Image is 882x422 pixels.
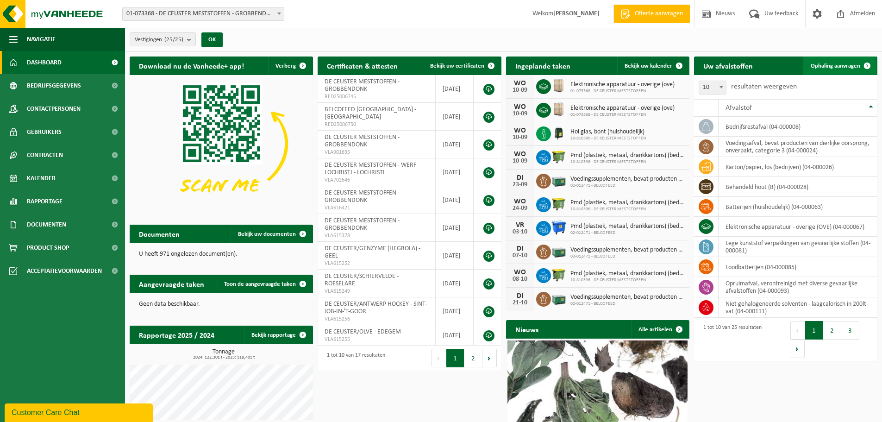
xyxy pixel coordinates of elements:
span: Pmd (plastiek, metaal, drankkartons) (bedrijven) [570,270,685,277]
div: WO [511,103,529,111]
button: 1 [446,349,464,367]
span: Vestigingen [135,33,183,47]
div: 21-10 [511,300,529,306]
button: Previous [790,321,805,340]
div: WO [511,80,529,87]
a: Toon de aangevraagde taken [217,275,312,293]
span: 10-810396 - DE CEUSTER MESTSTOFFEN [570,136,646,141]
span: Afvalstof [726,104,752,112]
td: [DATE] [436,214,474,242]
span: VLA615252 [325,260,428,267]
span: Kalender [27,167,56,190]
div: 10-09 [511,87,529,94]
h2: Rapportage 2025 / 2024 [130,326,224,344]
td: bedrijfsrestafval (04-000008) [719,117,877,137]
div: 1 tot 10 van 25 resultaten [699,320,762,359]
div: WO [511,198,529,205]
span: Documenten [27,213,66,236]
div: DI [511,292,529,300]
td: lege kunststof verpakkingen van gevaarlijke stoffen (04-000081) [719,237,877,257]
span: DE CEUSTER/SCHIERVELDE - ROESELARE [325,273,399,287]
span: VLA615255 [325,336,428,343]
span: DE CEUSTER/GENZYME (HEGROLA) - GEEL [325,245,420,259]
td: [DATE] [436,103,474,131]
button: 3 [841,321,859,340]
div: DI [511,245,529,252]
span: Acceptatievoorwaarden [27,259,102,283]
span: Toon de aangevraagde taken [224,281,296,287]
span: Bekijk uw documenten [238,231,296,237]
p: Geen data beschikbaar. [139,301,304,308]
div: 08-10 [511,276,529,283]
span: Elektronische apparatuur - overige (ove) [570,81,675,88]
span: Product Shop [27,236,69,259]
td: [DATE] [436,75,474,103]
count: (25/25) [164,37,183,43]
span: Gebruikers [27,120,62,144]
span: Pmd (plastiek, metaal, drankkartons) (bedrijven) [570,152,685,159]
span: 01-073368 - DE CEUSTER MESTSTOFFEN [570,112,675,118]
td: [DATE] [436,186,474,214]
span: 02-012471 - BELCOFEED [570,183,685,189]
td: [DATE] [436,325,474,346]
span: Rapportage [27,190,63,213]
a: Alle artikelen [631,320,688,339]
span: Verberg [275,63,296,69]
button: Previous [432,349,446,367]
div: 10-09 [511,111,529,117]
div: 10-09 [511,158,529,164]
img: CR-HR-1C-1000-PES-01 [551,125,567,141]
h2: Aangevraagde taken [130,275,213,293]
span: 01-073368 - DE CEUSTER MESTSTOFFEN [570,88,675,94]
div: WO [511,269,529,276]
td: [DATE] [436,158,474,186]
div: 1 tot 10 van 17 resultaten [322,348,385,368]
button: 2 [823,321,841,340]
span: VLA615378 [325,232,428,239]
h2: Nieuws [506,320,548,338]
p: U heeft 971 ongelezen document(en). [139,251,304,258]
img: WB-1100-HPE-GN-50 [551,196,567,212]
span: Elektronische apparatuur - overige (ove) [570,105,675,112]
div: WO [511,127,529,134]
img: WB-1100-HPE-BE-01 [551,220,567,235]
span: Voedingssupplementen, bevat producten van dierlijke oorsprong, categorie 3 [570,176,685,183]
a: Bekijk uw documenten [231,225,312,243]
label: resultaten weergeven [731,83,797,90]
span: 2024: 122,301 t - 2025: 118,401 t [134,355,313,360]
td: [DATE] [436,297,474,325]
span: DE CEUSTER/OLVE - EDEGEM [325,328,401,335]
span: Voedingssupplementen, bevat producten van dierlijke oorsprong, categorie 3 [570,246,685,254]
td: elektronische apparatuur - overige (OVE) (04-000067) [719,217,877,237]
img: PB-LB-0680-HPE-GN-01 [551,290,567,306]
span: VLA702646 [325,176,428,184]
img: WB-1100-HPE-GN-50 [551,267,567,283]
a: Offerte aanvragen [613,5,690,23]
button: Vestigingen(25/25) [130,32,196,46]
td: behandeld hout (B) (04-000028) [719,177,877,197]
span: 10-810396 - DE CEUSTER MESTSTOFFEN [570,207,685,212]
span: VLA616421 [325,204,428,212]
span: 10-810396 - DE CEUSTER MESTSTOFFEN [570,159,685,165]
h2: Certificaten & attesten [318,57,407,75]
div: VR [511,221,529,229]
button: Verberg [268,57,312,75]
td: niet gehalogeneerde solventen - laagcalorisch in 200lt-vat (04-000111) [719,297,877,318]
div: 24-09 [511,205,529,212]
td: opruimafval, verontreinigd met diverse gevaarlijke afvalstoffen (04-000093) [719,277,877,297]
h2: Documenten [130,225,189,243]
span: DE CEUSTER MESTSTOFFEN - GROBBENDONK [325,78,400,93]
span: DE CEUSTER MESTSTOFFEN - GROBBENDONK [325,134,400,148]
button: Next [482,349,497,367]
strong: [PERSON_NAME] [553,10,600,17]
div: DI [511,174,529,182]
div: 23-09 [511,182,529,188]
td: loodbatterijen (04-000085) [719,257,877,277]
img: PB-WB-1440-WDN-00-00 [551,78,567,94]
h2: Ingeplande taken [506,57,580,75]
img: PB-WB-1440-WDN-00-00 [551,101,567,117]
span: RED25006745 [325,93,428,101]
span: Ophaling aanvragen [811,63,860,69]
h2: Uw afvalstoffen [694,57,762,75]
